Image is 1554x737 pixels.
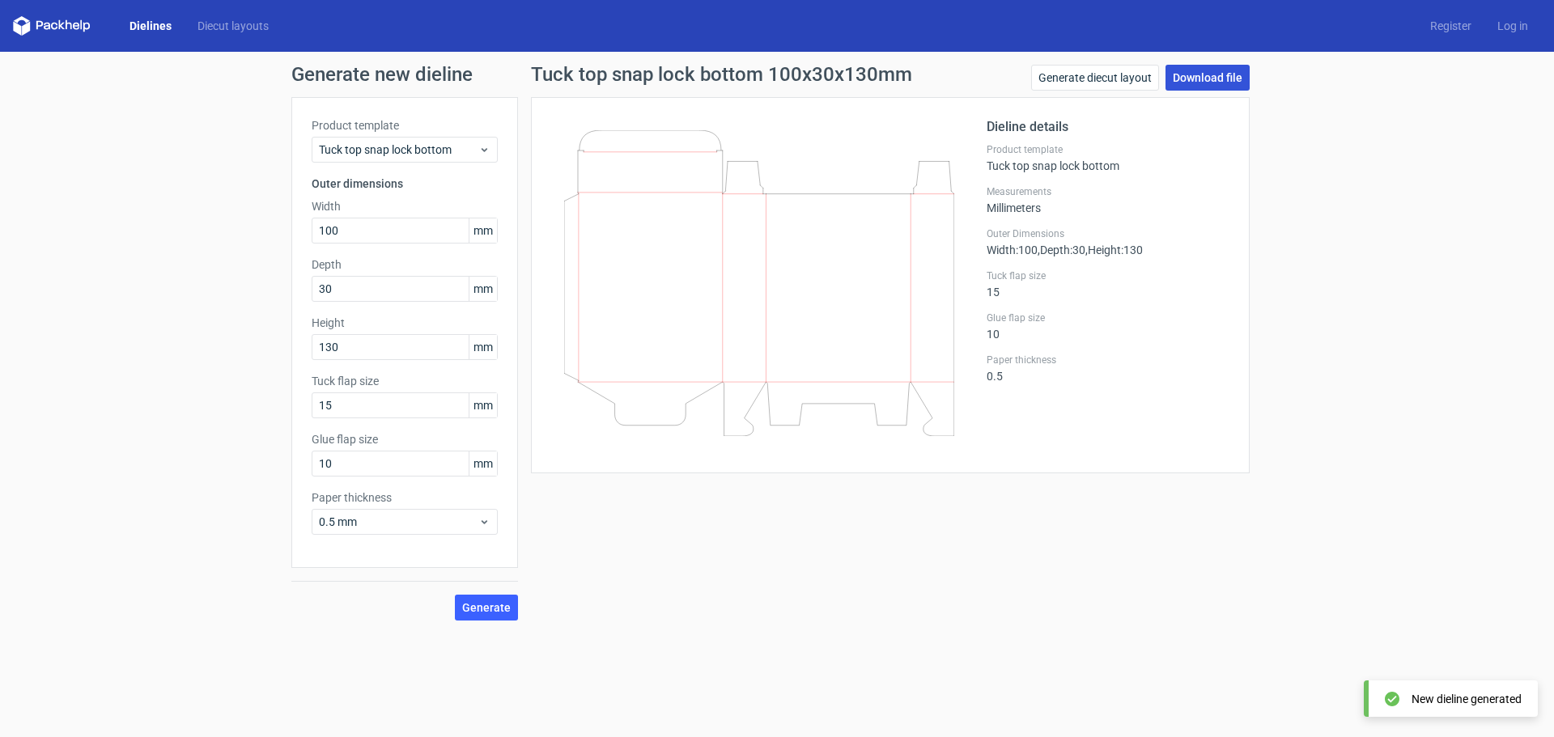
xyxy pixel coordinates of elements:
div: New dieline generated [1412,691,1522,707]
label: Tuck flap size [987,269,1229,282]
span: 0.5 mm [319,514,478,530]
label: Glue flap size [987,311,1229,324]
label: Outer Dimensions [987,227,1229,240]
label: Paper thickness [312,489,498,506]
span: mm [469,451,497,476]
h2: Dieline details [987,117,1229,137]
a: Register [1417,18,1484,34]
label: Product template [987,143,1229,156]
span: mm [469,218,497,243]
div: Millimeters [987,185,1229,214]
div: 10 [987,311,1229,341]
label: Paper thickness [987,354,1229,366]
span: mm [469,277,497,301]
label: Depth [312,256,498,273]
span: mm [469,335,497,359]
span: Tuck top snap lock bottom [319,142,478,158]
a: Download file [1165,65,1250,91]
span: mm [469,393,497,417]
label: Width [312,198,498,214]
span: , Height : 130 [1085,244,1143,256]
a: Generate diecut layout [1031,65,1159,91]
label: Product template [312,117,498,133]
label: Height [312,315,498,331]
span: , Depth : 30 [1038,244,1085,256]
h1: Tuck top snap lock bottom 100x30x130mm [531,65,912,84]
a: Diecut layouts [185,18,282,34]
div: Tuck top snap lock bottom [987,143,1229,172]
span: Generate [462,602,511,613]
div: 15 [987,269,1229,299]
label: Measurements [987,185,1229,198]
h1: Generate new dieline [291,65,1263,84]
a: Dielines [117,18,185,34]
h3: Outer dimensions [312,176,498,192]
span: Width : 100 [987,244,1038,256]
a: Log in [1484,18,1541,34]
div: 0.5 [987,354,1229,383]
button: Generate [455,595,518,621]
label: Tuck flap size [312,373,498,389]
label: Glue flap size [312,431,498,447]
